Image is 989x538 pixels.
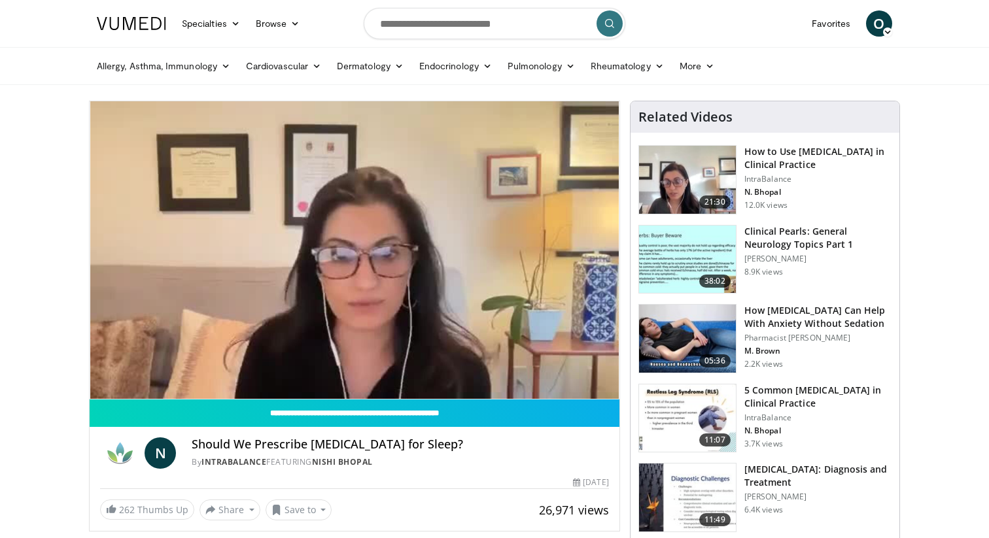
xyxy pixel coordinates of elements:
p: Pharmacist [PERSON_NAME] [744,333,892,343]
div: [DATE] [573,477,608,488]
span: 21:30 [699,195,731,209]
img: IntraBalance [100,437,139,469]
button: Save to [266,499,332,520]
img: 662646f3-24dc-48fd-91cb-7f13467e765c.150x105_q85_crop-smart_upscale.jpg [639,146,736,214]
h3: 5 Common [MEDICAL_DATA] in Clinical Practice [744,384,892,410]
a: Specialties [174,10,248,37]
a: Nishi Bhopal [312,456,373,467]
a: Dermatology [329,53,411,79]
h3: Clinical Pearls: General Neurology Topics Part 1 [744,225,892,251]
img: VuMedi Logo [97,17,166,30]
a: IntraBalance [201,456,266,467]
a: 05:36 How [MEDICAL_DATA] Can Help With Anxiety Without Sedation Pharmacist [PERSON_NAME] M. Brown... [638,304,892,373]
a: Cardiovascular [238,53,329,79]
p: 6.4K views [744,505,783,515]
p: 2.2K views [744,359,783,369]
p: 8.9K views [744,267,783,277]
h3: How [MEDICAL_DATA] Can Help With Anxiety Without Sedation [744,304,892,330]
a: Pulmonology [500,53,583,79]
h3: [MEDICAL_DATA]: Diagnosis and Treatment [744,463,892,489]
p: N. Bhopal [744,426,892,436]
span: 11:07 [699,433,731,446]
input: Search topics, interventions [364,8,625,39]
p: 3.7K views [744,439,783,449]
h3: How to Use [MEDICAL_DATA] in Clinical Practice [744,145,892,171]
a: 21:30 How to Use [MEDICAL_DATA] in Clinical Practice IntraBalance N. Bhopal 12.0K views [638,145,892,214]
h4: Should We Prescribe [MEDICAL_DATA] for Sleep? [192,437,609,452]
div: By FEATURING [192,456,609,468]
button: Share [200,499,260,520]
h4: Related Videos [638,109,733,125]
a: Favorites [804,10,858,37]
p: [PERSON_NAME] [744,492,892,502]
video-js: Video Player [90,101,619,399]
p: IntraBalance [744,412,892,423]
p: [PERSON_NAME] [744,254,892,264]
p: 12.0K views [744,200,788,210]
img: 91ec4e47-6cc3-4d45-a77d-be3eb23d61cb.150x105_q85_crop-smart_upscale.jpg [639,226,736,294]
a: More [672,53,722,79]
p: N. Bhopal [744,187,892,197]
a: 11:07 5 Common [MEDICAL_DATA] in Clinical Practice IntraBalance N. Bhopal 3.7K views [638,384,892,453]
span: 11:49 [699,513,731,526]
span: 05:36 [699,354,731,367]
img: 6e0bc43b-d42b-409a-85fd-0f454729f2ca.150x105_q85_crop-smart_upscale.jpg [639,463,736,531]
img: e41a58fc-c8b3-4e06-accc-3dd0b2ae14cc.150x105_q85_crop-smart_upscale.jpg [639,384,736,452]
span: 262 [119,503,135,516]
a: Allergy, Asthma, Immunology [89,53,238,79]
p: IntraBalance [744,174,892,184]
p: M. Brown [744,346,892,356]
a: 11:49 [MEDICAL_DATA]: Diagnosis and Treatment [PERSON_NAME] 6.4K views [638,463,892,532]
a: Endocrinology [411,53,500,79]
a: O [866,10,892,37]
a: N [145,437,176,469]
span: 26,971 views [539,502,609,518]
a: 262 Thumbs Up [100,499,194,520]
a: 38:02 Clinical Pearls: General Neurology Topics Part 1 [PERSON_NAME] 8.9K views [638,225,892,294]
a: Browse [248,10,308,37]
img: 7bfe4765-2bdb-4a7e-8d24-83e30517bd33.150x105_q85_crop-smart_upscale.jpg [639,305,736,373]
a: Rheumatology [583,53,672,79]
span: 38:02 [699,275,731,288]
